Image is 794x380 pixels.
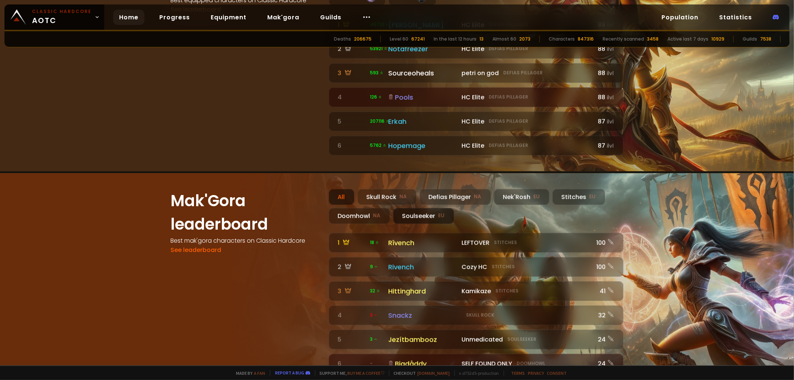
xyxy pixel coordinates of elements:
[647,36,659,42] div: 3458
[492,36,516,42] div: Almost 60
[462,44,590,54] div: HC Elite
[607,118,614,125] small: ilvl
[338,287,366,296] div: 3
[494,239,517,246] small: Stitches
[370,239,379,246] span: 18
[492,264,515,270] small: Stitches
[314,10,347,25] a: Guilds
[495,288,519,294] small: Stitches
[370,360,373,367] span: -
[329,257,624,277] a: 2 9RivenchCozy HCStitches100
[232,370,265,376] span: Made by
[462,93,590,102] div: HC Elite
[462,287,590,296] div: Kamikaze
[743,36,757,42] div: Guilds
[388,44,457,54] div: Notafreezer
[329,281,624,301] a: 3 32 HittinghardKamikazeStitches41
[595,117,614,126] div: 87
[370,70,384,76] span: 593
[667,36,708,42] div: Active last 7 days
[607,143,614,150] small: ilvl
[171,246,221,254] a: See leaderboard
[370,336,378,343] span: 3
[595,262,614,272] div: 100
[519,36,530,42] div: 2073
[462,262,590,272] div: Cozy HC
[590,193,596,201] small: EU
[388,262,457,272] div: Rivench
[338,311,366,320] div: 4
[489,45,528,52] small: Defias Pillager
[388,238,457,248] div: Rîvench
[503,70,543,76] small: Defias Pillager
[370,312,378,319] span: 3
[439,212,445,220] small: EU
[329,87,624,107] a: 4 126 Pools HC EliteDefias Pillager88ilvl
[517,360,545,367] small: Doomhowl
[578,36,594,42] div: 847316
[32,8,92,26] span: AOTC
[329,112,624,131] a: 5 207116 Erkah HC EliteDefias Pillager87ilvl
[388,68,457,78] div: Sourceoheals
[711,36,724,42] div: 10929
[603,36,644,42] div: Recently scanned
[760,36,771,42] div: 7538
[474,193,482,201] small: NA
[338,335,366,344] div: 5
[315,370,385,376] span: Support me,
[153,10,196,25] a: Progress
[552,189,605,205] div: Stitches
[400,193,407,201] small: NA
[595,93,614,102] div: 88
[338,93,366,102] div: 4
[607,70,614,77] small: ilvl
[595,141,614,150] div: 87
[329,136,624,156] a: 6 5762 Hopemage HC EliteDefias Pillager87ilvl
[370,45,388,52] span: 53921
[607,94,614,101] small: ilvl
[466,312,494,319] small: Skull Rock
[607,46,614,53] small: ilvl
[275,370,304,376] a: Report a bug
[338,359,366,368] div: 6
[113,10,144,25] a: Home
[329,208,390,224] div: Doomhowl
[4,4,104,30] a: Classic HardcoreAOTC
[338,238,366,248] div: 1
[713,10,758,25] a: Statistics
[455,370,499,376] span: v. d752d5 - production
[338,141,366,150] div: 6
[528,370,544,376] a: Privacy
[373,212,381,220] small: NA
[511,370,525,376] a: Terms
[329,354,624,374] a: 6 -BigdåddySELF FOUND ONLYDoomhowl24
[348,370,385,376] a: Buy me a coffee
[489,94,528,100] small: Defias Pillager
[329,330,624,349] a: 5 3JezítbamboozUnmedicatedSoulseeker24
[254,370,265,376] a: a fan
[595,359,614,368] div: 24
[462,238,590,248] div: LEFTOVER
[462,68,590,78] div: petri on god
[462,359,590,368] div: SELF FOUND ONLY
[388,335,457,345] div: Jezítbambooz
[547,370,567,376] a: Consent
[388,116,457,127] div: Erkah
[489,142,528,149] small: Defias Pillager
[389,370,450,376] span: Checkout
[388,359,457,369] div: Bigdåddy
[357,189,417,205] div: Skull Rock
[494,189,549,205] div: Nek'Rosh
[334,36,351,42] div: Deaths
[507,336,536,343] small: Soulseeker
[388,310,457,320] div: Snackz
[171,189,320,236] h1: Mak'Gora leaderboard
[329,233,624,253] a: 1 18 RîvenchLEFTOVERStitches100
[171,236,320,245] h4: Best mak'gora characters on Classic Hardcore
[411,36,425,42] div: 67241
[595,335,614,344] div: 24
[549,36,575,42] div: Characters
[595,287,614,296] div: 41
[370,118,390,125] span: 207116
[462,141,590,150] div: HC Elite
